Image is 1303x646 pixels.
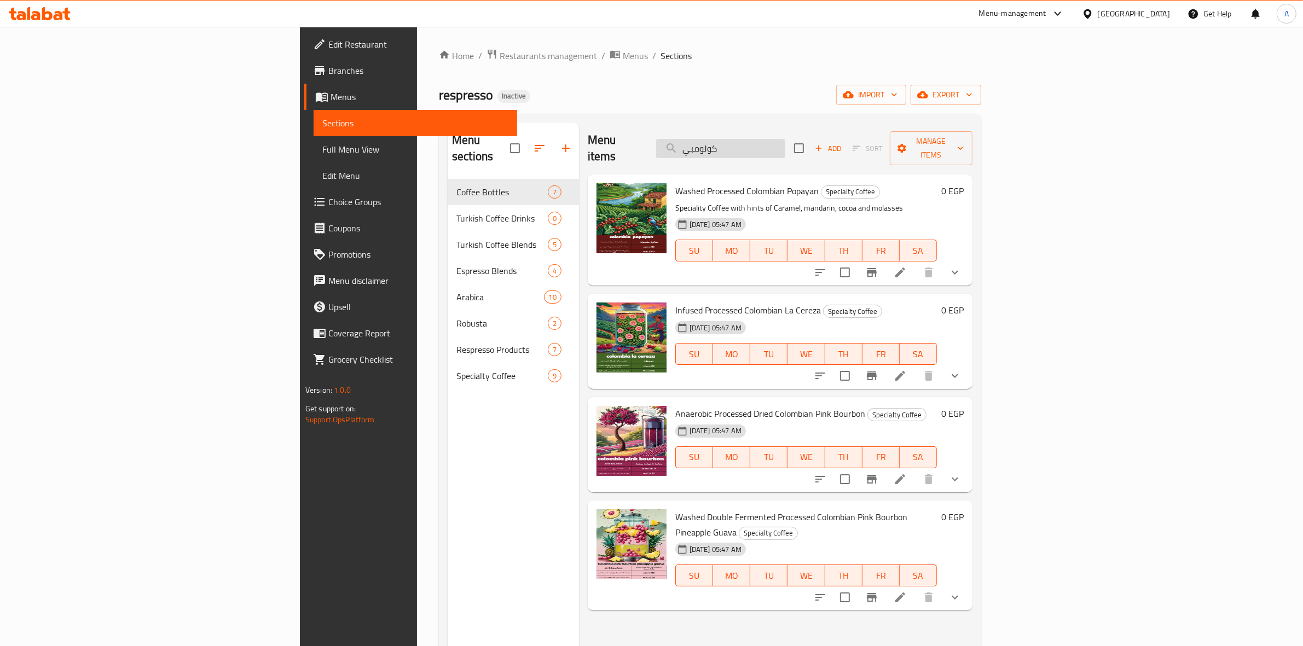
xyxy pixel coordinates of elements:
[750,564,787,586] button: TU
[830,346,858,362] span: TH
[830,449,858,465] span: TH
[810,140,845,157] span: Add item
[792,243,820,259] span: WE
[894,473,907,486] a: Edit menu item
[548,240,561,250] span: 5
[548,212,561,225] div: items
[680,568,709,584] span: SU
[304,241,518,267] a: Promotions
[904,346,933,362] span: SA
[845,140,890,157] span: Select section first
[739,527,798,540] div: Specialty Coffee
[823,305,882,318] div: Specialty Coffee
[675,509,907,540] span: Washed Double Fermented Processed Colombian Pink Bourbon Pineapple Guava
[904,449,933,465] span: SA
[894,266,907,279] a: Edit menu item
[328,38,509,51] span: Edit Restaurant
[830,568,858,584] span: TH
[833,468,856,491] span: Select to update
[750,343,787,365] button: TU
[900,564,937,586] button: SA
[942,363,968,389] button: show more
[948,473,962,486] svg: Show Choices
[305,383,332,397] span: Version:
[916,584,942,610] button: delete
[304,31,518,57] a: Edit Restaurant
[328,64,509,77] span: Branches
[755,243,783,259] span: TU
[680,449,709,465] span: SU
[548,185,561,199] div: items
[314,162,518,189] a: Edit Menu
[894,369,907,382] a: Edit menu item
[807,259,833,286] button: sort-choices
[328,300,509,313] span: Upsell
[322,169,509,182] span: Edit Menu
[597,406,667,476] img: Anaerobic Processed Dried Colombian Pink Bourbon
[825,446,862,468] button: TH
[675,446,713,468] button: SU
[588,132,643,165] h2: Menu items
[456,343,548,356] span: Respresso Products
[900,446,937,468] button: SA
[900,343,937,365] button: SA
[713,446,750,468] button: MO
[807,466,833,492] button: sort-choices
[656,139,785,158] input: search
[456,317,548,330] span: Robusta
[807,584,833,610] button: sort-choices
[328,222,509,235] span: Coupons
[314,136,518,162] a: Full Menu View
[948,369,962,382] svg: Show Choices
[862,564,900,586] button: FR
[456,238,548,251] span: Turkish Coffee Blends
[623,49,648,62] span: Menus
[652,49,656,62] li: /
[787,343,825,365] button: WE
[750,446,787,468] button: TU
[456,290,543,304] span: Arabica
[833,364,856,387] span: Select to update
[685,426,746,436] span: [DATE] 05:47 AM
[867,243,895,259] span: FR
[813,142,843,155] span: Add
[942,584,968,610] button: show more
[948,591,962,604] svg: Show Choices
[328,195,509,208] span: Choice Groups
[755,568,783,584] span: TU
[322,117,509,130] span: Sections
[862,446,900,468] button: FR
[304,267,518,294] a: Menu disclaimer
[787,446,825,468] button: WE
[548,371,561,381] span: 9
[867,346,895,362] span: FR
[448,363,579,389] div: Specialty Coffee9
[328,248,509,261] span: Promotions
[836,85,906,105] button: import
[456,369,548,382] span: Specialty Coffee
[890,131,972,165] button: Manage items
[544,290,561,304] div: items
[792,346,820,362] span: WE
[919,88,972,102] span: export
[792,449,820,465] span: WE
[548,266,561,276] span: 4
[713,343,750,365] button: MO
[304,346,518,373] a: Grocery Checklist
[304,57,518,84] a: Branches
[1284,8,1289,20] span: A
[548,369,561,382] div: items
[448,179,579,205] div: Coffee Bottles7
[824,305,882,318] span: Specialty Coffee
[331,90,509,103] span: Menus
[899,135,964,162] span: Manage items
[825,343,862,365] button: TH
[314,110,518,136] a: Sections
[675,564,713,586] button: SU
[845,88,897,102] span: import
